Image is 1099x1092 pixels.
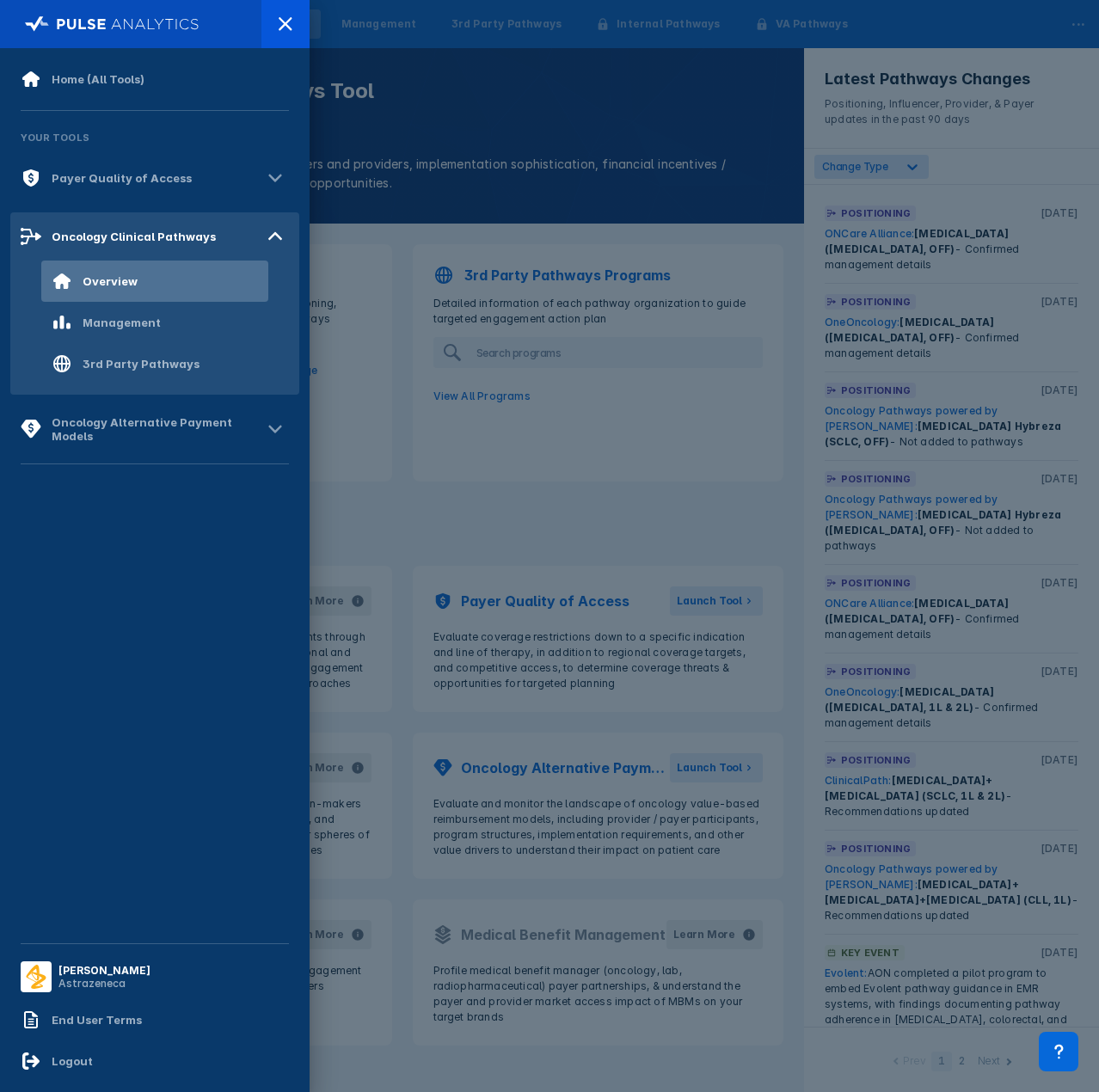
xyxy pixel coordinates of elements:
div: Contact Support [1039,1032,1078,1071]
div: End User Terms [52,1013,142,1027]
div: Oncology Alternative Payment Models [52,415,261,443]
div: Overview [83,274,138,288]
div: Oncology Clinical Pathways [52,230,216,243]
div: [PERSON_NAME] [58,964,150,977]
div: Management [83,316,161,329]
div: Astrazeneca [58,977,150,990]
a: Overview [10,261,299,302]
div: Logout [52,1054,93,1068]
a: Management [10,302,299,343]
a: 3rd Party Pathways [10,343,299,384]
div: 3rd Party Pathways [83,357,200,371]
div: Payer Quality of Access [52,171,192,185]
a: End User Terms [10,999,299,1040]
div: Home (All Tools) [52,72,144,86]
img: menu button [24,965,48,989]
div: Your Tools [10,121,299,154]
a: Home (All Tools) [10,58,299,100]
img: pulse-logo-full-white.svg [25,12,200,36]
